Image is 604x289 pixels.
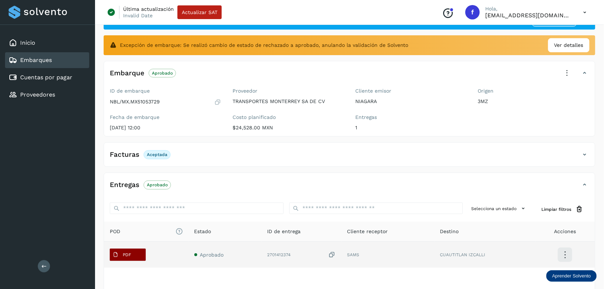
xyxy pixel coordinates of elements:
h4: Entregas [110,181,139,189]
div: Inicio [5,35,89,51]
p: $24,528.00 MXN [233,125,344,131]
div: Aprender Solvento [546,270,597,282]
span: Aprobado [200,252,224,258]
td: CUAUTITLAN IZCALLI [434,242,536,268]
p: Aprobado [147,182,168,187]
label: Entregas [355,114,466,120]
div: Embarques [5,52,89,68]
a: Embarques [20,57,52,63]
a: Cuentas por pagar [20,74,72,81]
a: Proveedores [20,91,55,98]
span: Cliente receptor [347,228,388,235]
label: Origen [478,88,589,94]
p: fepadilla@niagarawater.com [486,12,572,19]
p: PDF [123,252,131,257]
p: [DATE] 12:00 [110,125,221,131]
div: FacturasAceptada [104,148,595,166]
td: SAMS [342,242,434,268]
label: Proveedor [233,88,344,94]
label: Fecha de embarque [110,114,221,120]
p: Aprender Solvento [552,273,591,279]
div: EntregasAprobado [104,179,595,197]
label: ID de embarque [110,88,221,94]
p: TRANSPORTES MONTERREY SA DE CV [233,98,344,105]
p: Invalid Date [123,12,153,19]
p: Última actualización [123,6,174,12]
span: Ver detalles [554,41,583,49]
span: Actualizar SAT [182,10,217,15]
div: Cuentas por pagar [5,70,89,85]
a: Inicio [20,39,35,46]
h4: Embarque [110,69,144,77]
p: 1 [355,125,466,131]
span: Excepción de embarque: Se realizó cambio de estado de rechazado a aprobado, anulando la validació... [120,41,409,49]
span: Limpiar filtros [542,206,572,213]
span: POD [110,228,183,235]
label: Costo planificado [233,114,344,120]
p: NBL/MX.MX51053729 [110,99,160,105]
div: Proveedores [5,87,89,103]
span: ID de entrega [267,228,301,235]
span: Destino [440,228,459,235]
p: Aprobado [152,71,173,76]
label: Cliente emisor [355,88,466,94]
span: Acciones [554,228,576,235]
button: Actualizar SAT [177,5,222,19]
div: 2701412374 [267,251,335,259]
button: Selecciona un estado [469,203,530,214]
p: Aceptada [147,152,167,157]
p: Hola, [486,6,572,12]
p: NIAGARA [355,98,466,105]
button: Limpiar filtros [536,203,589,216]
span: Estado [194,228,211,235]
button: PDF [110,249,146,261]
div: EmbarqueAprobado [104,67,595,85]
p: 3MZ [478,98,589,105]
h4: Facturas [110,151,139,159]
